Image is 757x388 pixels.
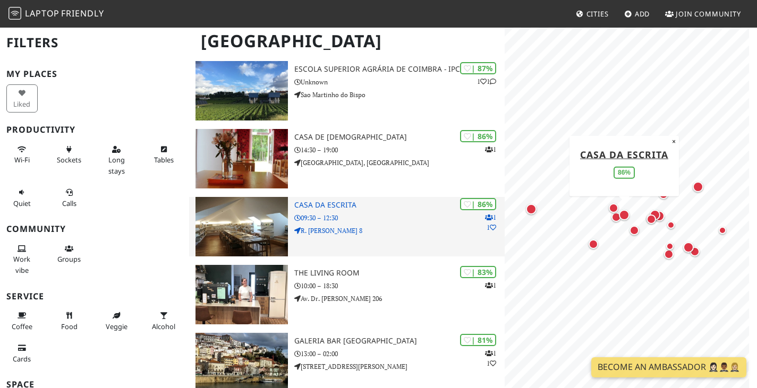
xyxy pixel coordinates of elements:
[460,130,496,142] div: | 86%
[580,148,668,160] a: Casa da Escrita
[106,322,127,331] span: Veggie
[54,307,85,335] button: Food
[154,155,174,165] span: Work-friendly tables
[294,158,505,168] p: [GEOGRAPHIC_DATA], [GEOGRAPHIC_DATA]
[195,61,288,120] img: Escola Superior Agrária de Coimbra - IPC
[61,7,104,19] span: Friendly
[294,77,505,87] p: Unknown
[681,240,696,255] div: Map marker
[648,208,662,222] div: Map marker
[12,322,32,331] span: Coffee
[6,184,38,212] button: Quiet
[716,224,729,237] div: Map marker
[669,135,679,147] button: Close popup
[620,4,654,23] a: Add
[662,247,676,261] div: Map marker
[294,201,505,210] h3: Casa da Escrita
[294,213,505,223] p: 09:30 – 12:30
[572,4,613,23] a: Cities
[61,322,78,331] span: Food
[148,307,180,335] button: Alcohol
[6,224,183,234] h3: Community
[13,199,31,208] span: Quiet
[54,141,85,169] button: Sockets
[657,187,670,201] div: Map marker
[485,212,496,232] p: 1 1
[6,141,38,169] button: Wi-Fi
[13,254,30,274] span: People working
[54,240,85,268] button: Groups
[294,361,505,372] p: [STREET_ADDRESS][PERSON_NAME]
[294,349,505,359] p: 13:00 – 02:00
[652,209,667,223] div: Map marker
[189,197,505,256] a: Casa da Escrita | 86% 11 Casa da Escrita 09:30 – 12:30 R. [PERSON_NAME] 8
[189,265,505,324] a: The Living Room | 83% 1 The Living Room 10:00 – 18:30 Av. Dr. [PERSON_NAME] 206
[661,4,745,23] a: Join Community
[101,141,132,179] button: Long stays
[294,269,505,278] h3: The Living Room
[6,69,183,79] h3: My Places
[664,240,676,253] div: Map marker
[294,337,505,346] h3: Galeria Bar [GEOGRAPHIC_DATA]
[6,240,38,279] button: Work vibe
[294,90,505,100] p: Sao Martinho do Bispo
[614,166,635,178] div: 86%
[586,9,609,19] span: Cities
[635,9,650,19] span: Add
[192,27,503,56] h1: [GEOGRAPHIC_DATA]
[62,199,76,208] span: Video/audio calls
[195,265,288,324] img: The Living Room
[485,144,496,154] p: 1
[460,334,496,346] div: | 81%
[101,307,132,335] button: Veggie
[152,322,175,331] span: Alcohol
[644,211,658,225] div: Map marker
[586,237,600,251] div: Map marker
[294,226,505,236] p: R. [PERSON_NAME] 8
[665,219,677,231] div: Map marker
[195,197,288,256] img: Casa da Escrita
[294,65,505,74] h3: Escola Superior Agrária de Coimbra - IPC
[688,245,702,258] div: Map marker
[189,129,505,188] a: Casa de Chá | 86% 1 Casa de [DEMOGRAPHIC_DATA] 14:30 – 19:00 [GEOGRAPHIC_DATA], [GEOGRAPHIC_DATA]
[644,212,658,226] div: Map marker
[6,291,183,301] h3: Service
[609,210,623,224] div: Map marker
[57,155,81,165] span: Power sockets
[294,281,505,291] p: 10:00 – 18:30
[294,145,505,155] p: 14:30 – 19:00
[6,27,183,59] h2: Filters
[485,348,496,368] p: 1 1
[294,133,505,142] h3: Casa de [DEMOGRAPHIC_DATA]
[54,184,85,212] button: Calls
[25,7,59,19] span: Laptop
[627,223,641,237] div: Map marker
[195,129,288,188] img: Casa de Chá
[676,9,741,19] span: Join Community
[189,61,505,120] a: Escola Superior Agrária de Coimbra - IPC | 87% 11 Escola Superior Agrária de Coimbra - IPC Unknow...
[6,125,183,135] h3: Productivity
[691,179,705,194] div: Map marker
[460,198,496,210] div: | 86%
[617,208,632,222] div: Map marker
[8,7,21,20] img: LaptopFriendly
[460,266,496,278] div: | 83%
[524,202,539,217] div: Map marker
[14,155,30,165] span: Stable Wi-Fi
[148,141,180,169] button: Tables
[294,294,505,304] p: Av. Dr. [PERSON_NAME] 206
[8,5,104,23] a: LaptopFriendly LaptopFriendly
[57,254,81,264] span: Group tables
[108,155,125,175] span: Long stays
[477,76,496,87] p: 1 1
[6,339,38,367] button: Cards
[607,201,620,215] div: Map marker
[6,307,38,335] button: Coffee
[13,354,31,364] span: Credit cards
[485,280,496,290] p: 1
